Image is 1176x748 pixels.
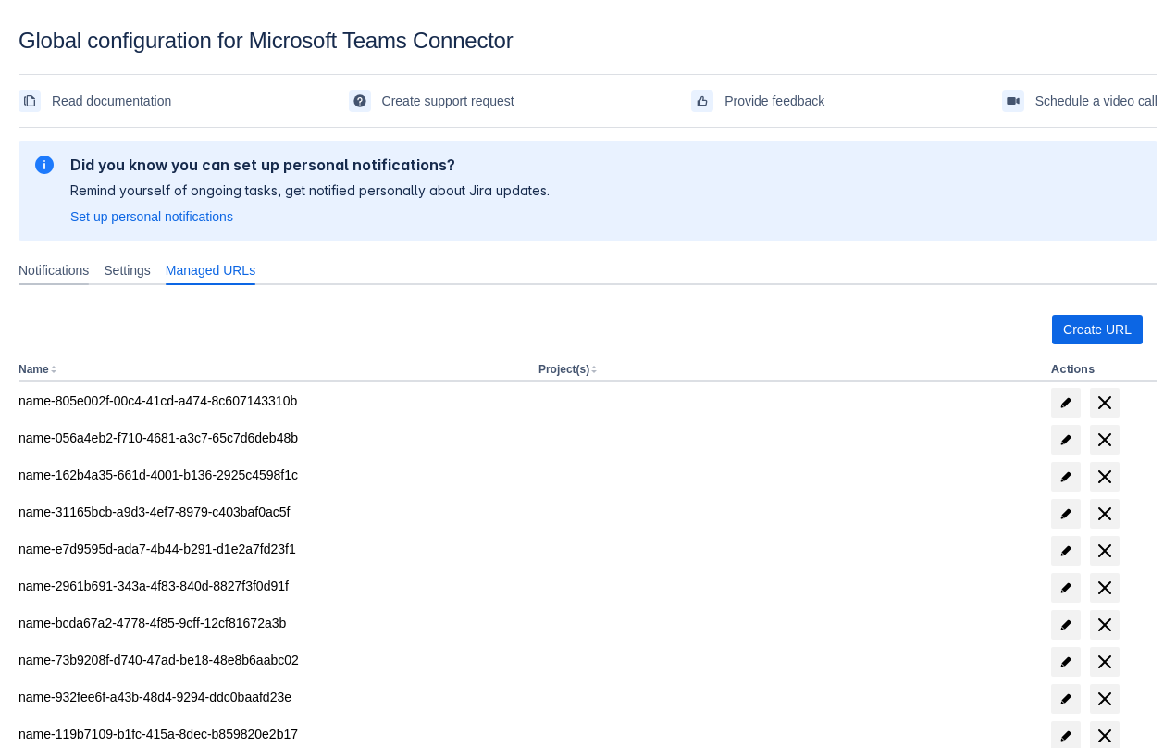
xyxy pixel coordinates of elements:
span: delete [1094,503,1116,525]
span: Create URL [1063,315,1132,344]
span: information [33,154,56,176]
span: edit [1058,580,1073,595]
a: Provide feedback [691,86,824,116]
h2: Did you know you can set up personal notifications? [70,156,550,174]
button: Create URL [1052,315,1143,344]
div: name-31165bcb-a9d3-4ef7-8979-c403baf0ac5f [19,503,524,521]
span: Notifications [19,261,89,280]
div: name-056a4eb2-f710-4681-a3c7-65c7d6deb48b [19,429,524,447]
span: delete [1094,614,1116,636]
span: Provide feedback [724,86,824,116]
span: delete [1094,577,1116,599]
div: name-bcda67a2-4778-4f85-9cff-12cf81672a3b [19,614,524,632]
div: name-162b4a35-661d-4001-b136-2925c4598f1c [19,466,524,484]
span: Read documentation [52,86,171,116]
span: Schedule a video call [1035,86,1157,116]
div: name-119b7109-b1fc-415a-8dec-b859820e2b17 [19,725,524,743]
button: Name [19,363,49,376]
th: Actions [1044,358,1157,382]
span: edit [1058,654,1073,669]
span: edit [1058,506,1073,521]
span: edit [1058,469,1073,484]
span: edit [1058,617,1073,632]
span: edit [1058,543,1073,558]
span: edit [1058,432,1073,447]
span: delete [1094,392,1116,414]
span: documentation [22,93,37,108]
span: delete [1094,429,1116,451]
div: name-932fee6f-a43b-48d4-9294-ddc0baafd23e [19,688,524,706]
span: delete [1094,466,1116,488]
span: delete [1094,688,1116,710]
span: edit [1058,395,1073,410]
button: Project(s) [538,363,589,376]
span: Managed URLs [166,261,255,280]
p: Remind yourself of ongoing tasks, get notified personally about Jira updates. [70,181,550,200]
a: Create support request [349,86,514,116]
div: Global configuration for Microsoft Teams Connector [19,28,1157,54]
a: Read documentation [19,86,171,116]
div: name-2961b691-343a-4f83-840d-8827f3f0d91f [19,577,524,595]
span: delete [1094,540,1116,562]
span: Settings [104,261,151,280]
div: name-e7d9595d-ada7-4b44-b291-d1e2a7fd23f1 [19,540,524,558]
span: delete [1094,725,1116,747]
div: name-805e002f-00c4-41cd-a474-8c607143310b [19,392,524,410]
div: name-73b9208f-d740-47ad-be18-48e8b6aabc02 [19,651,524,669]
span: Create support request [382,86,514,116]
a: Set up personal notifications [70,207,233,226]
span: edit [1058,729,1073,743]
a: Schedule a video call [1002,86,1157,116]
span: support [353,93,367,108]
span: delete [1094,651,1116,673]
span: edit [1058,692,1073,706]
span: feedback [695,93,710,108]
span: videoCall [1006,93,1021,108]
